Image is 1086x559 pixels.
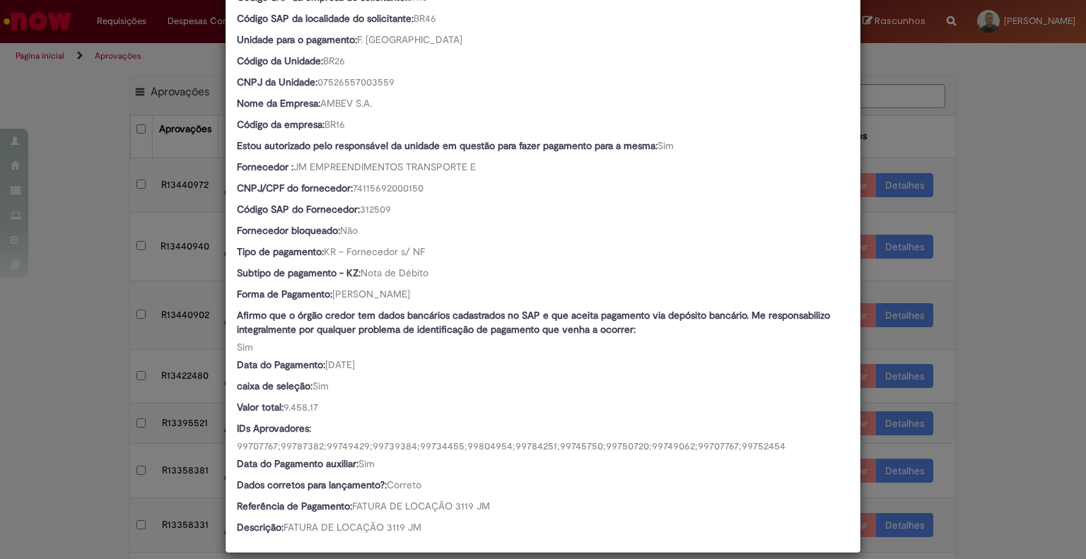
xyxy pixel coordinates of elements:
[237,358,325,371] b: Data do Pagamento:
[353,182,424,194] span: 74115692000150
[323,54,345,67] span: BR26
[284,521,421,534] span: FATURA DE LOCAÇÃO 3119 JM
[237,245,324,258] b: Tipo de pagamento:
[237,266,361,279] b: Subtipo de pagamento - KZ:
[293,160,476,173] span: JM EMPREENDIMENTOS TRANSPORTE E
[658,139,674,152] span: Sim
[237,12,414,25] b: Código SAP da localidade do solicitante:
[237,139,658,152] b: Estou autorizado pelo responsável da unidade em questão para fazer pagamento para a mesma:
[237,182,353,194] b: CNPJ/CPF do fornecedor:
[357,33,462,46] span: F. [GEOGRAPHIC_DATA]
[361,266,428,279] span: Nota de Débito
[320,97,372,110] span: AMBEV S.A.
[237,97,320,110] b: Nome da Empresa:
[313,379,329,392] span: Sim
[237,118,325,131] b: Código da empresa:
[237,422,311,435] b: IDs Aprovadores:
[414,12,436,25] span: BR46
[237,33,357,46] b: Unidade para o pagamento:
[237,76,317,88] b: CNPJ da Unidade:
[324,245,425,258] span: KR – Fornecedor s/ NF
[237,160,293,173] b: Fornecedor :
[237,500,352,512] b: Referência de Pagamento:
[237,379,313,392] b: caixa de seleção:
[358,457,375,470] span: Sim
[317,76,395,88] span: 07526557003559
[284,401,318,413] span: 9.458,17
[237,309,830,336] b: Afirmo que o órgão credor tem dados bancários cadastrados no SAP e que aceita pagamento via depós...
[340,224,358,237] span: Não
[237,457,358,470] b: Data do Pagamento auxiliar:
[237,224,340,237] b: Fornecedor bloqueado:
[237,203,360,216] b: Código SAP do Fornecedor:
[237,341,253,353] span: Sim
[237,401,284,413] b: Valor total:
[325,358,355,371] span: [DATE]
[325,118,345,131] span: BR16
[237,478,387,491] b: Dados corretos para lançamento?:
[237,521,284,534] b: Descrição:
[237,440,786,452] span: 99707767;99787382;99749429;99739384;99734455;99804954;99784251;99745750;99750720;99749062;9970776...
[387,478,421,491] span: Correto
[237,54,323,67] b: Código da Unidade:
[352,500,490,512] span: FATURA DE LOCAÇÃO 3119 JM
[360,203,391,216] span: 312509
[237,288,332,300] b: Forma de Pagamento:
[332,288,410,300] span: [PERSON_NAME]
